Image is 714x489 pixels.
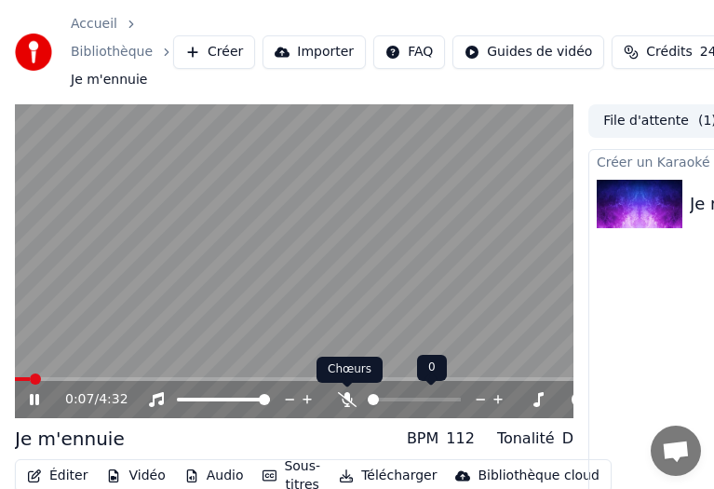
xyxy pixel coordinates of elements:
span: Je m'ennuie [71,71,147,89]
button: Audio [177,463,251,489]
div: Je m'ennuie [15,426,125,452]
button: Guides de vidéo [452,35,604,69]
a: Accueil [71,15,117,34]
button: Créer [173,35,255,69]
div: D [562,428,573,450]
div: Chœurs [317,357,383,383]
span: Crédits [646,43,692,61]
div: 112 [446,428,475,450]
div: Ouvrir le chat [651,426,701,476]
div: Tonalité [497,428,555,450]
a: Bibliothèque [71,43,153,61]
div: / [65,390,110,409]
button: Vidéo [99,463,172,489]
div: Bibliothèque cloud [478,467,599,485]
nav: breadcrumb [71,15,173,89]
div: 0 [417,355,447,381]
button: Télécharger [331,463,444,489]
span: 0:07 [65,390,94,409]
div: BPM [407,428,438,450]
button: Éditer [20,463,95,489]
button: FAQ [373,35,445,69]
span: 4:32 [99,390,128,409]
button: Importer [263,35,366,69]
img: youka [15,34,52,71]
